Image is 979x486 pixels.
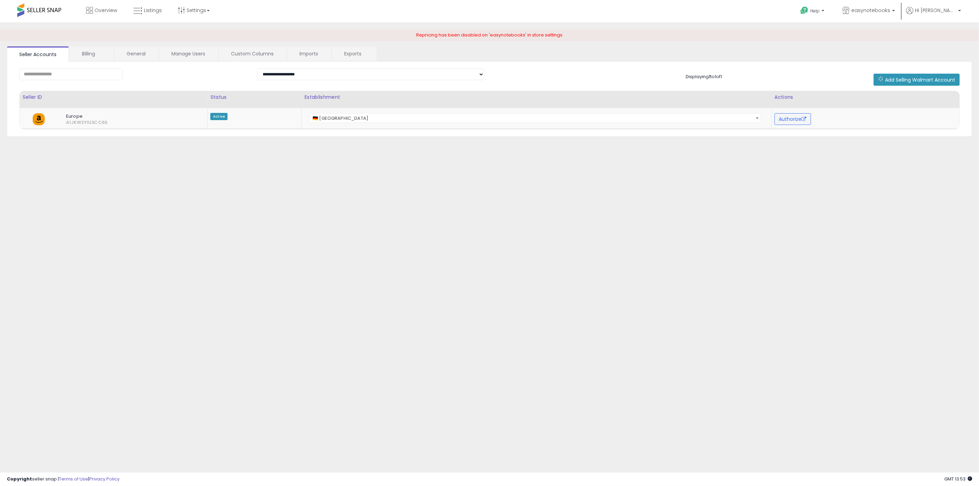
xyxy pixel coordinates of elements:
span: Repricing has been disabled on 'easynotebooks' in store settings [417,32,563,38]
span: Active [210,113,228,120]
button: Add Selling Walmart Account [874,74,960,86]
span: 🇩🇪 Germany [310,114,761,123]
div: Status [210,94,298,101]
span: A1JKW2YIU3CC6S [61,119,83,126]
a: Help [795,1,831,22]
a: Exports [332,46,376,61]
div: Actions [775,94,957,101]
span: Hi [PERSON_NAME] [915,7,956,14]
span: Overview [95,7,117,14]
i: Get Help [800,6,809,15]
span: Displaying 1 to 1 of 1 [686,73,722,80]
a: General [114,46,158,61]
div: Seller ID [22,94,204,101]
a: Seller Accounts [7,46,69,62]
span: easynotebooks [851,7,890,14]
div: Establishment [304,94,769,101]
a: Billing [70,46,113,61]
a: Manage Users [159,46,218,61]
img: amazon.png [33,113,45,125]
span: Add Selling Walmart Account [885,76,955,83]
a: Imports [287,46,331,61]
button: Authorize [775,113,811,125]
span: Europe [61,113,192,119]
span: 🇩🇪 Germany [309,113,761,123]
span: Listings [144,7,162,14]
span: Help [810,8,820,14]
a: Hi [PERSON_NAME] [906,7,961,22]
a: Custom Columns [219,46,286,61]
